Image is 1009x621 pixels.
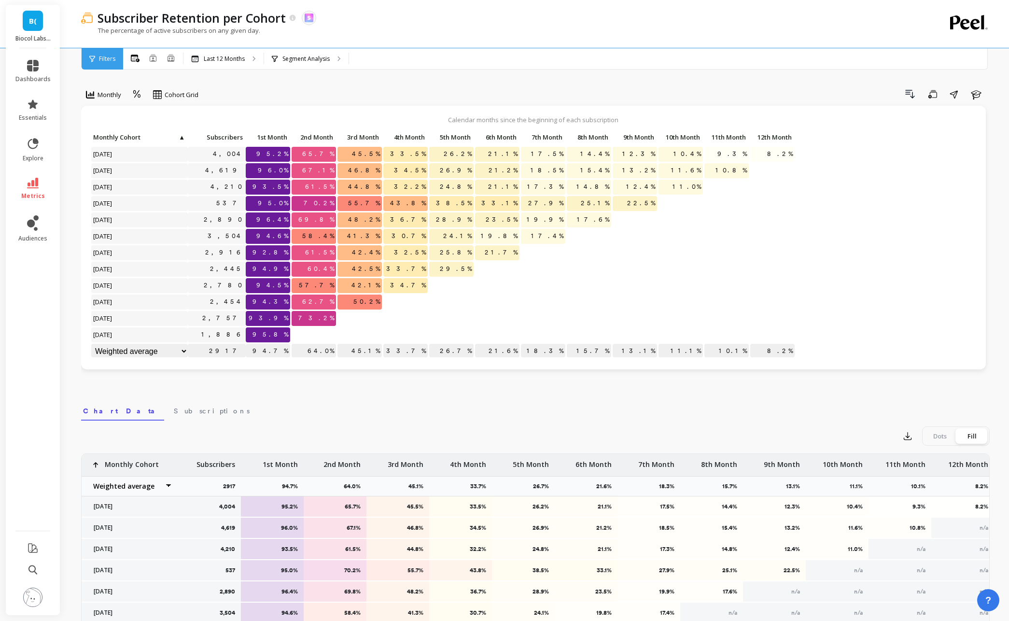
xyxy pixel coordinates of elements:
p: 67.1% [310,524,361,532]
span: essentials [19,114,47,122]
p: 27.9% [624,566,674,574]
p: 11.1% [659,344,703,358]
span: 43.8% [388,196,428,211]
a: 2,757 [200,311,246,325]
p: 1st Month [246,130,290,144]
span: 26.2% [442,147,474,161]
p: 1st Month [263,454,298,469]
nav: Tabs [81,398,990,421]
span: 96.4% [254,212,290,227]
p: 21.6% [475,344,519,358]
span: 46.8% [346,163,382,178]
span: 32.5% [392,245,428,260]
span: 33.7% [384,262,428,276]
p: [DATE] [88,588,172,595]
span: 70.2% [302,196,336,211]
p: 58.4% [310,609,361,617]
p: 61.5% [310,545,361,553]
p: 17.3% [624,545,674,553]
p: 33.5% [435,503,486,510]
p: 10th Month [659,130,703,144]
p: [DATE] [88,524,172,532]
p: Monthly Cohort [105,454,159,469]
p: 96.0% [247,524,298,532]
p: 45.1% [408,482,429,490]
span: [DATE] [91,311,115,325]
p: 22.5% [749,566,800,574]
span: 36.7% [388,212,428,227]
p: 41.3% [373,609,423,617]
span: 9.3% [715,147,749,161]
span: 4th Month [385,133,425,141]
span: Monthly Cohort [93,133,178,141]
p: 24.8% [498,545,549,553]
span: 19.9% [525,212,565,227]
span: 44.8% [346,180,382,194]
p: 7th Month [638,454,674,469]
p: 14.4% [687,503,737,510]
p: 96.4% [247,588,298,595]
p: 537 [225,566,235,574]
span: Chart Data [83,406,162,416]
div: Toggle SortBy [429,130,475,145]
span: 73.2% [296,311,336,325]
p: 13.1% [786,482,806,490]
span: 34.7% [388,278,428,293]
div: Toggle SortBy [612,130,658,145]
p: 45.5% [373,503,423,510]
p: 26.2% [498,503,549,510]
p: 8th Month [567,130,611,144]
span: 13.2% [620,163,657,178]
span: [DATE] [91,229,115,243]
span: n/a [980,588,988,595]
p: 9.3% [875,503,925,510]
a: 2,890 [202,212,246,227]
div: Toggle SortBy [291,130,337,145]
p: The percentage of active subscribers on any given day. [81,26,260,35]
span: 94.5% [254,278,290,293]
p: 21.1% [561,545,612,553]
span: 21.2% [487,163,519,178]
p: 21.1% [561,503,612,510]
span: 94.6% [254,229,290,243]
p: 11.1% [850,482,869,490]
p: 28.9% [498,588,549,595]
span: 5th Month [431,133,471,141]
p: 11th Month [885,454,925,469]
p: 26.7% [429,344,474,358]
p: 38.5% [498,566,549,574]
p: 8th Month [701,454,737,469]
p: 30.7% [435,609,486,617]
p: 33.7% [383,344,428,358]
span: [DATE] [91,278,115,293]
a: 3,504 [206,229,246,243]
p: 15.4% [687,524,737,532]
span: n/a [980,524,988,531]
a: 2,780 [202,278,246,293]
span: 57.7% [297,278,336,293]
span: n/a [854,609,863,616]
p: 6th Month [475,130,519,144]
p: 4,619 [221,524,235,532]
span: 17.4% [529,229,565,243]
span: 24.8% [438,180,474,194]
span: 3rd Month [339,133,379,141]
span: 8th Month [569,133,608,141]
div: Toggle SortBy [91,130,137,145]
div: Toggle SortBy [566,130,612,145]
span: 94.3% [251,295,290,309]
div: Dots [924,428,956,444]
span: 10.4% [672,147,703,161]
div: Fill [956,428,988,444]
span: ▲ [178,133,185,141]
p: 10.1% [704,344,749,358]
p: 5th Month [513,454,549,469]
span: 95.0% [256,196,290,211]
p: 13.1% [613,344,657,358]
p: 64.0% [292,344,336,358]
p: 18.3% [521,344,565,358]
span: 12.3% [620,147,657,161]
a: 4,210 [209,180,246,194]
span: n/a [980,567,988,574]
p: 18.3% [659,482,680,490]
